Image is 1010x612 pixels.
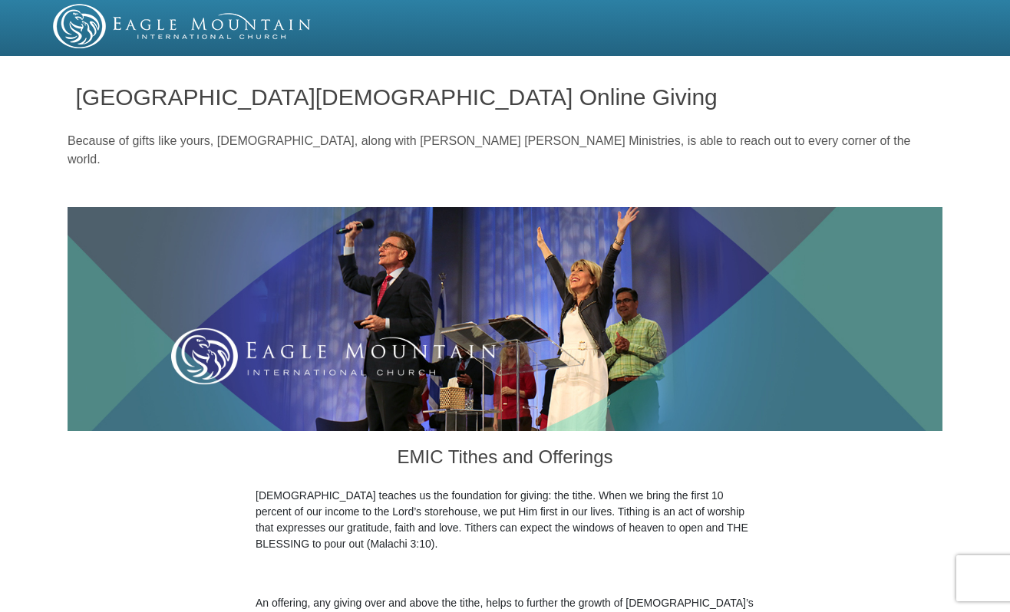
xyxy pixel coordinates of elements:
[256,431,754,488] h3: EMIC Tithes and Offerings
[256,488,754,552] p: [DEMOGRAPHIC_DATA] teaches us the foundation for giving: the tithe. When we bring the first 10 pe...
[76,84,935,110] h1: [GEOGRAPHIC_DATA][DEMOGRAPHIC_DATA] Online Giving
[53,4,312,48] img: EMIC
[68,132,942,169] p: Because of gifts like yours, [DEMOGRAPHIC_DATA], along with [PERSON_NAME] [PERSON_NAME] Ministrie...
